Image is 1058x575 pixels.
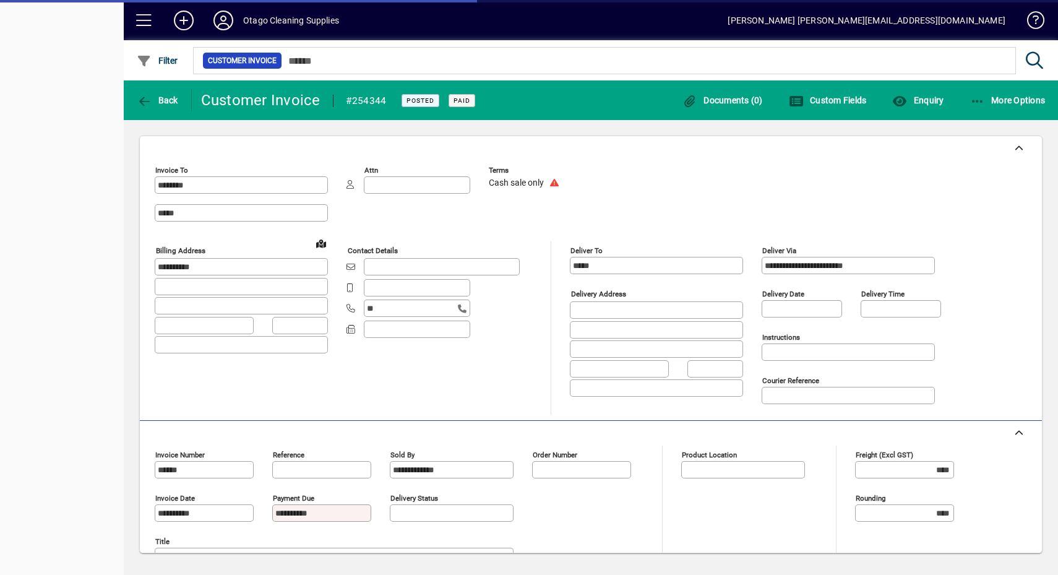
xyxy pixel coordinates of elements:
button: Add [164,9,204,32]
button: Filter [134,50,181,72]
mat-label: Rounding [856,494,885,503]
mat-label: Product location [682,451,737,459]
mat-label: Invoice number [155,451,205,459]
span: Customer Invoice [208,54,277,67]
span: Cash sale only [489,178,544,188]
mat-label: Order number [533,451,577,459]
a: Knowledge Base [1018,2,1043,43]
mat-label: Invoice date [155,494,195,503]
span: Enquiry [892,95,944,105]
a: View on map [311,233,331,253]
mat-label: Delivery status [390,494,438,503]
mat-label: Payment due [273,494,314,503]
app-page-header-button: Back [124,89,192,111]
div: #254344 [346,91,387,111]
mat-label: Instructions [762,333,800,342]
button: Back [134,89,181,111]
mat-label: Sold by [390,451,415,459]
span: Terms [489,166,563,175]
span: Documents (0) [682,95,763,105]
button: Documents (0) [679,89,766,111]
div: Customer Invoice [201,90,320,110]
span: Custom Fields [789,95,867,105]
mat-label: Freight (excl GST) [856,451,913,459]
mat-label: Delivery time [861,290,905,298]
button: Enquiry [889,89,947,111]
span: Back [137,95,178,105]
mat-label: Delivery date [762,290,804,298]
div: Otago Cleaning Supplies [243,11,339,30]
mat-label: Invoice To [155,166,188,175]
button: More Options [967,89,1049,111]
div: [PERSON_NAME] [PERSON_NAME][EMAIL_ADDRESS][DOMAIN_NAME] [728,11,1005,30]
span: Posted [406,97,434,105]
mat-label: Attn [364,166,378,175]
mat-label: Deliver via [762,246,796,255]
mat-label: Deliver To [570,246,603,255]
mat-label: Courier Reference [762,376,819,385]
span: Paid [454,97,470,105]
span: Filter [137,56,178,66]
mat-label: Title [155,537,170,546]
button: Profile [204,9,243,32]
span: More Options [970,95,1046,105]
mat-label: Reference [273,451,304,459]
button: Custom Fields [786,89,870,111]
